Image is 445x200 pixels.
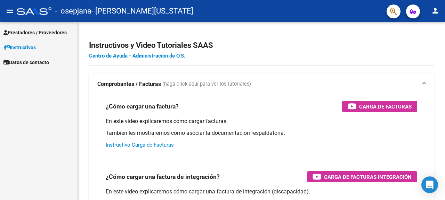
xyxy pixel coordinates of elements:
[359,102,412,111] span: Carga de Facturas
[106,102,179,111] h3: ¿Cómo cargar una factura?
[55,3,91,19] span: - osepjana
[3,29,67,36] span: Prestadores / Proveedores
[421,176,438,193] div: Open Intercom Messenger
[342,101,417,112] button: Carga de Facturas
[97,80,161,88] strong: Comprobantes / Facturas
[6,7,14,15] mat-icon: menu
[89,39,434,52] h2: Instructivos y Video Tutoriales SAAS
[106,172,220,182] h3: ¿Cómo cargar una factura de integración?
[89,73,434,95] mat-expansion-panel-header: Comprobantes / Facturas (haga click aquí para ver los tutoriales)
[3,59,49,66] span: Datos de contacto
[307,171,417,182] button: Carga de Facturas Integración
[324,173,412,181] span: Carga de Facturas Integración
[431,7,439,15] mat-icon: person
[162,80,251,88] span: (haga click aquí para ver los tutoriales)
[91,3,193,19] span: - [PERSON_NAME][US_STATE]
[106,142,174,148] a: Instructivo Carga de Facturas
[106,129,417,137] p: También les mostraremos cómo asociar la documentación respaldatoria.
[3,44,36,51] span: Instructivos
[106,188,417,195] p: En este video explicaremos cómo cargar una factura de integración (discapacidad).
[106,118,417,125] p: En este video explicaremos cómo cargar facturas.
[89,53,185,59] a: Centro de Ayuda - Administración de O.S.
